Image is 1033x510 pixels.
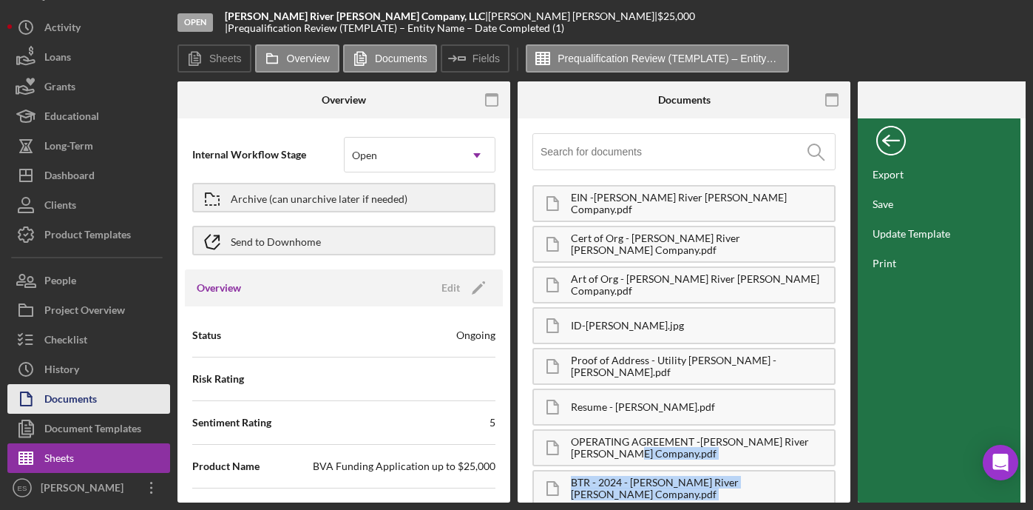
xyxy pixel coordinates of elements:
button: Document Templates [7,414,170,443]
div: | Prequalification Review (TEMPLATE) – Entity Name – Date Completed (1) [225,22,564,34]
div: BVA Funding Application up to $25,000 [313,459,495,474]
button: Project Overview [7,295,170,325]
div: Print [858,248,1020,278]
span: Status [192,328,221,343]
button: ES[PERSON_NAME] [7,473,170,503]
div: OPERATING AGREEMENT -[PERSON_NAME] River [PERSON_NAME] Company.pdf [571,436,834,460]
div: Open [352,150,377,161]
label: Fields [473,53,500,64]
label: Sheets [209,53,242,64]
label: Documents [375,53,427,64]
div: Document Templates [44,414,141,447]
div: History [44,355,79,388]
div: Edit [441,277,460,299]
button: Activity [7,13,170,42]
div: Clients [44,190,76,224]
button: Archive (can unarchive later if needed) [192,183,495,212]
button: People [7,266,170,295]
span: Product Name [192,459,260,474]
label: Prequalification Review (TEMPLATE) – Entity Name – Date Completed (1) [558,53,779,64]
button: Edit [433,277,491,299]
div: Documents [44,384,97,417]
button: Dashboard [7,161,170,190]
div: Resume - [PERSON_NAME].pdf [571,401,834,413]
button: Sheets [177,44,251,73]
div: Save [873,198,893,210]
button: Educational [7,101,170,131]
div: Long-Term [44,131,93,164]
div: Product Templates [44,220,131,253]
span: $25,000 [657,10,695,22]
div: Print [873,257,896,269]
div: EIN -[PERSON_NAME] River [PERSON_NAME] Company.pdf [571,192,834,215]
button: Product Templates [7,220,170,249]
div: Archive (can unarchive later if needed) [231,184,407,211]
div: Overview [322,94,366,106]
div: Sheets [44,443,74,477]
div: Open [177,13,213,32]
button: Send to Downhome [192,226,495,255]
div: Loans [44,42,71,76]
div: Update Template [858,218,1020,248]
button: Documents [343,44,437,73]
div: Open Intercom Messenger [983,445,1018,480]
label: Overview [287,53,330,64]
button: Documents [7,384,170,414]
span: Risk Rating [192,372,244,386]
div: Proof of Address - Utility [PERSON_NAME] - [PERSON_NAME].pdf [571,355,834,378]
div: Cert of Org - [PERSON_NAME] River [PERSON_NAME] Company.pdf [571,232,834,256]
button: Prequalification Review (TEMPLATE) – Entity Name – Date Completed (1) [526,44,789,73]
button: Long-Term [7,131,170,161]
div: FILE [858,118,1020,503]
div: BTR - 2024 - [PERSON_NAME] River [PERSON_NAME] Company.pdf [571,477,834,500]
div: ID-[PERSON_NAME].jpg [571,320,834,332]
div: Project Overview [44,295,125,329]
div: Documents [658,94,711,106]
div: Art of Org - [PERSON_NAME] River [PERSON_NAME] Company.pdf [571,273,834,297]
h3: Overview [197,281,241,295]
button: Checklist [7,325,170,355]
div: Send to Downhome [231,227,321,254]
div: | [225,10,488,22]
button: Fields [441,44,509,73]
div: Checklist [44,325,87,358]
span: Sentiment Rating [192,415,271,430]
button: Grants [7,72,170,101]
div: Activity [44,13,81,46]
div: Export [873,168,904,181]
button: Overview [255,44,339,73]
div: Ongoing [456,328,495,343]
button: Loans [7,42,170,72]
button: Clients [7,190,170,220]
div: People [44,266,76,299]
div: Educational [44,101,99,135]
div: [PERSON_NAME] [37,473,133,506]
div: Grants [44,72,75,105]
div: Export [858,159,1020,189]
span: Internal Workflow Stage [192,147,344,162]
button: Sheets [7,443,170,473]
div: Back [876,122,906,152]
div: 5 [490,415,495,430]
button: History [7,355,170,384]
input: Search for documents [541,134,835,170]
div: Dashboard [44,161,95,194]
text: ES [18,484,27,492]
div: Update Template [873,227,950,240]
b: [PERSON_NAME] River [PERSON_NAME] Company, LLC [225,10,485,22]
div: Save [858,189,1020,218]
